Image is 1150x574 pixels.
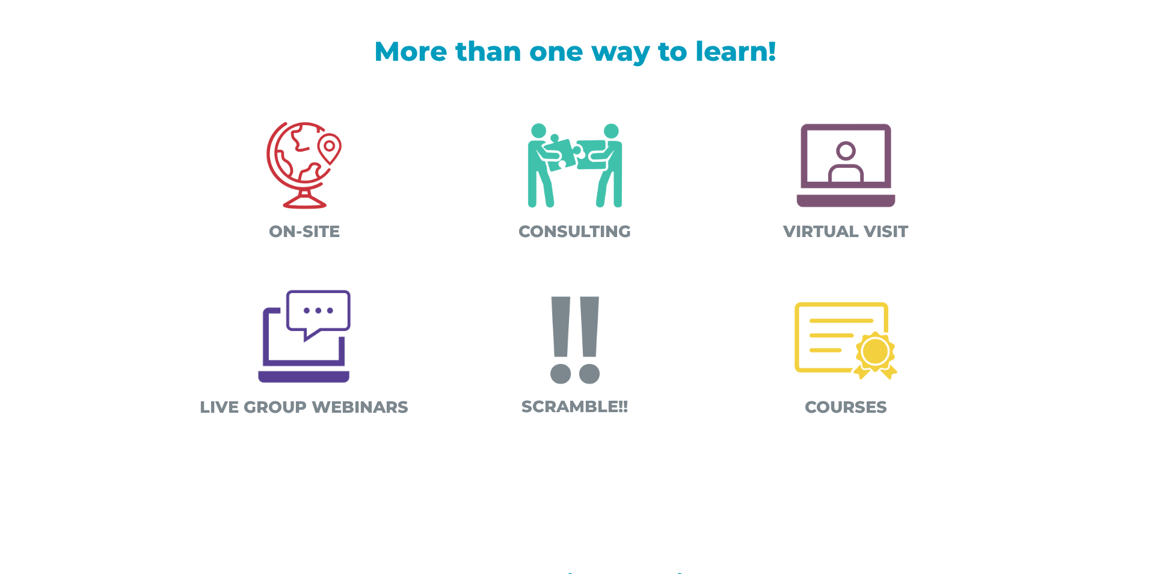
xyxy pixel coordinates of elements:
[269,221,340,241] span: ON-SITE
[190,37,960,70] h1: More than one way to learn!
[512,103,638,229] img: Consulting
[518,221,631,241] span: CONSULTING
[805,397,887,417] span: COURSES
[783,221,908,241] span: VIRTUAL VISIT
[783,278,909,404] img: Certifications
[521,397,628,416] span: SCRAMBLE!!
[241,103,367,229] img: On-site
[200,397,408,417] span: LIVE GROUP WEBINARS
